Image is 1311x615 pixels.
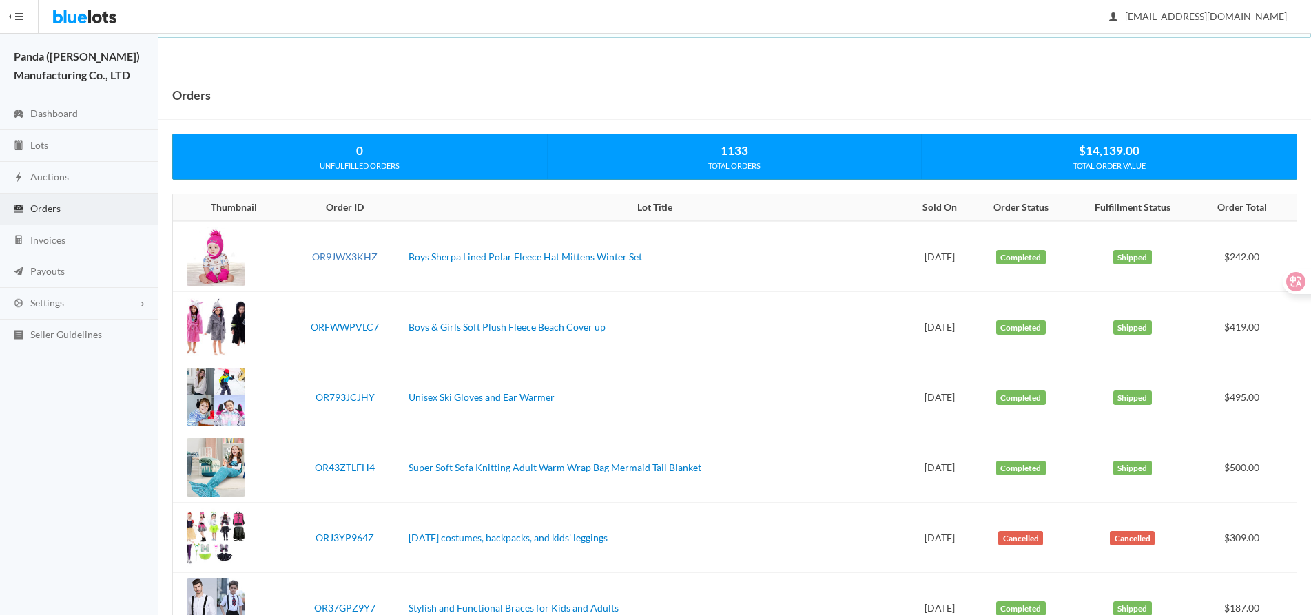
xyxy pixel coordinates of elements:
span: Orders [30,202,61,214]
a: Stylish and Functional Braces for Kids and Adults [409,602,619,614]
th: Order ID [287,194,403,222]
span: Auctions [30,171,69,183]
th: Thumbnail [173,194,287,222]
span: Seller Guidelines [30,329,102,340]
ion-icon: cog [12,298,25,311]
td: $309.00 [1196,503,1297,573]
td: $242.00 [1196,221,1297,292]
a: ORFWWPVLC7 [311,321,379,333]
a: OR793JCJHY [316,391,375,403]
td: [DATE] [906,362,972,432]
td: $419.00 [1196,292,1297,362]
a: OR9JWX3KHZ [312,251,378,262]
td: [DATE] [906,503,972,573]
th: Order Total [1196,194,1297,222]
a: OR43ZTLFH4 [315,461,375,473]
span: [EMAIL_ADDRESS][DOMAIN_NAME] [1110,10,1287,22]
span: Settings [30,297,64,309]
a: Unisex Ski Gloves and Ear Warmer [409,391,555,403]
strong: Panda ([PERSON_NAME]) Manufacturing Co., LTD [14,50,140,81]
span: Invoices [30,234,65,246]
a: Boys Sherpa Lined Polar Fleece Hat Mittens Winter Set [409,251,642,262]
div: TOTAL ORDER VALUE [922,160,1297,172]
th: Order Status [973,194,1069,222]
ion-icon: speedometer [12,108,25,121]
a: ORJ3YP964Z [316,532,374,543]
div: UNFULFILLED ORDERS [173,160,547,172]
ion-icon: list box [12,329,25,342]
label: Completed [996,250,1046,265]
a: OR37GPZ9Y7 [314,602,375,614]
ion-icon: clipboard [12,140,25,153]
td: [DATE] [906,292,972,362]
span: Lots [30,139,48,151]
td: [DATE] [906,221,972,292]
td: $500.00 [1196,432,1297,503]
div: TOTAL ORDERS [548,160,922,172]
a: Super Soft Sofa Knitting Adult Warm Wrap Bag Mermaid Tail Blanket [409,461,701,473]
label: Completed [996,320,1046,335]
label: Shipped [1113,461,1152,476]
strong: $14,139.00 [1079,143,1139,158]
th: Fulfillment Status [1069,194,1196,222]
label: Shipped [1113,390,1152,406]
a: Boys & Girls Soft Plush Fleece Beach Cover up [409,321,606,333]
td: [DATE] [906,432,972,503]
ion-icon: flash [12,171,25,185]
label: Cancelled [998,531,1043,546]
ion-icon: cash [12,203,25,216]
h1: Orders [172,85,211,105]
label: Completed [996,390,1046,406]
span: Dashboard [30,107,78,119]
td: $495.00 [1196,362,1297,432]
label: Shipped [1113,320,1152,335]
ion-icon: paper plane [12,266,25,279]
th: Sold On [906,194,972,222]
strong: 1133 [721,143,748,158]
a: [DATE] costumes, backpacks, and kids' leggings [409,532,608,543]
ion-icon: person [1106,11,1120,24]
span: Payouts [30,265,65,277]
strong: 0 [356,143,363,158]
label: Shipped [1113,250,1152,265]
th: Lot Title [403,194,906,222]
label: Cancelled [1110,531,1155,546]
label: Completed [996,461,1046,476]
ion-icon: calculator [12,234,25,247]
